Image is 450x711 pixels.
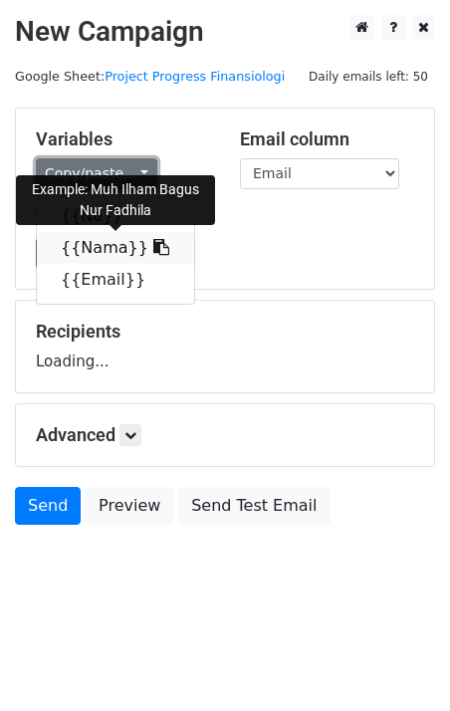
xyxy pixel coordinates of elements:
[350,615,450,711] iframe: Chat Widget
[15,487,81,525] a: Send
[302,69,435,84] a: Daily emails left: 50
[37,232,194,264] a: {{Nama}}
[178,487,330,525] a: Send Test Email
[15,15,435,49] h2: New Campaign
[302,66,435,88] span: Daily emails left: 50
[36,321,414,343] h5: Recipients
[15,69,285,84] small: Google Sheet:
[36,321,414,372] div: Loading...
[86,487,173,525] a: Preview
[16,175,215,225] div: Example: Muh Ilham Bagus Nur Fadhila
[36,424,414,446] h5: Advanced
[105,69,285,84] a: Project Progress Finansiologi
[36,158,157,189] a: Copy/paste...
[36,128,210,150] h5: Variables
[37,264,194,296] a: {{Email}}
[240,128,414,150] h5: Email column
